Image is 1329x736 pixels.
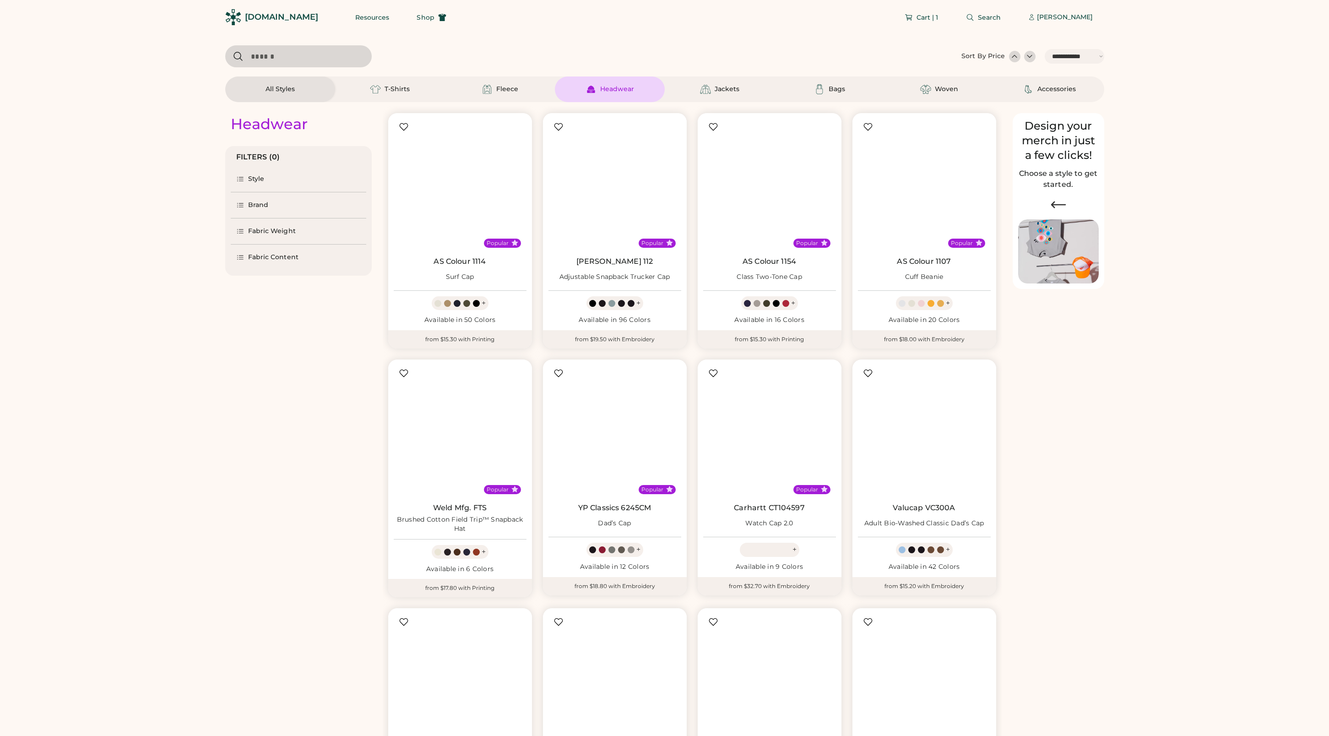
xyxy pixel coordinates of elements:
div: Fabric Weight [248,227,296,236]
div: FILTERS (0) [236,152,280,163]
div: + [791,298,795,308]
img: Rendered Logo - Screens [225,9,241,25]
div: Bags [829,85,845,94]
a: AS Colour 1114 [434,257,486,266]
img: Carhartt CT104597 Watch Cap 2.0 [703,365,836,498]
div: from $32.70 with Embroidery [698,577,841,595]
div: Available in 12 Colors [548,562,681,572]
div: from $17.80 with Printing [388,579,532,597]
div: Popular [796,486,818,493]
div: Brand [248,201,269,210]
div: Headwear [231,115,308,133]
span: Cart | 1 [917,14,938,21]
div: + [636,298,640,308]
div: Woven [935,85,958,94]
img: AS Colour 1114 Surf Cap [394,119,526,251]
div: T-Shirts [385,85,410,94]
img: Woven Icon [920,84,931,95]
button: Popular Style [976,240,982,246]
div: Style [248,174,265,184]
div: Popular [487,486,509,493]
div: All Styles [266,85,295,94]
div: Cuff Beanie [905,273,944,282]
h2: Choose a style to get started. [1018,168,1099,190]
button: Popular Style [666,486,673,493]
div: Available in 20 Colors [858,316,991,325]
div: Brushed Cotton Field Trip™ Snapback Hat [394,515,526,534]
div: Popular [487,240,509,247]
div: Available in 42 Colors [858,562,991,572]
div: + [946,298,950,308]
button: Popular Style [821,240,828,246]
div: Popular [641,486,663,493]
img: Fleece Icon [482,84,493,95]
button: Popular Style [511,240,518,246]
div: Available in 6 Colors [394,565,526,574]
a: Valucap VC300A [893,503,955,512]
div: Surf Cap [446,273,474,282]
button: Popular Style [821,486,828,493]
div: Fabric Content [248,253,298,262]
img: Valucap VC300A Adult Bio-Washed Classic Dad’s Cap [858,365,991,498]
div: Available in 16 Colors [703,316,836,325]
img: Richardson 112 Adjustable Snapback Trucker Cap [548,119,681,251]
div: [DOMAIN_NAME] [245,11,318,23]
div: Adjustable Snapback Trucker Cap [559,273,670,282]
div: from $19.50 with Embroidery [543,330,687,349]
img: AS Colour 1154 Class Two-Tone Cap [703,119,836,251]
button: Cart | 1 [894,8,949,27]
div: + [482,298,486,308]
div: Sort By Price [961,52,1005,61]
img: Image of Lisa Congdon Eye Print on T-Shirt and Hat [1018,219,1099,284]
div: + [482,547,486,557]
button: Popular Style [666,240,673,246]
img: Weld Mfg. FTS Brushed Cotton Field Trip™ Snapback Hat [394,365,526,498]
div: [PERSON_NAME] [1037,13,1093,22]
button: Popular Style [511,486,518,493]
div: Design your merch in just a few clicks! [1018,119,1099,163]
span: Shop [417,14,434,21]
img: Jackets Icon [700,84,711,95]
div: Dad’s Cap [598,519,631,528]
a: Weld Mfg. FTS [433,503,487,512]
img: AS Colour 1107 Cuff Beanie [858,119,991,251]
div: Jackets [715,85,739,94]
div: from $18.00 with Embroidery [852,330,996,349]
button: Search [955,8,1012,27]
div: + [792,545,797,555]
a: YP Classics 6245CM [578,503,651,512]
a: Carhartt CT104597 [734,503,805,512]
span: Search [978,14,1001,21]
div: Headwear [600,85,634,94]
div: from $18.80 with Embroidery [543,577,687,595]
img: Bags Icon [814,84,825,95]
div: Class Two-Tone Cap [737,273,802,282]
div: from $15.30 with Printing [388,330,532,349]
div: from $15.30 with Printing [698,330,841,349]
a: AS Colour 1154 [743,257,796,266]
div: Available in 9 Colors [703,562,836,572]
button: Shop [406,8,457,27]
button: Resources [344,8,401,27]
div: Adult Bio-Washed Classic Dad’s Cap [864,519,984,528]
div: Fleece [496,85,518,94]
div: Popular [951,240,973,247]
div: from $15.20 with Embroidery [852,577,996,595]
div: + [946,545,950,555]
img: Accessories Icon [1023,84,1034,95]
div: Popular [641,240,663,247]
img: YP Classics 6245CM Dad’s Cap [548,365,681,498]
a: AS Colour 1107 [897,257,951,266]
div: + [636,545,640,555]
div: Accessories [1037,85,1076,94]
a: [PERSON_NAME] 112 [576,257,653,266]
div: Popular [796,240,818,247]
img: T-Shirts Icon [370,84,381,95]
img: Headwear Icon [586,84,597,95]
div: Available in 50 Colors [394,316,526,325]
div: Watch Cap 2.0 [745,519,793,528]
div: Available in 96 Colors [548,316,681,325]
